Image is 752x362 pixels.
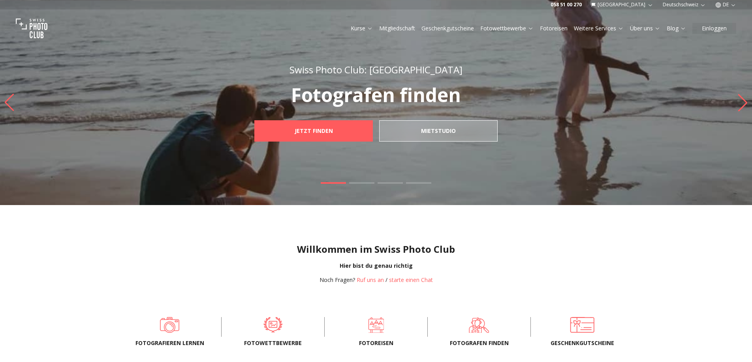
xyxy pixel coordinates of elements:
a: JETZT FINDEN [254,120,373,142]
a: Fotowettbewerbe [234,317,312,333]
span: Fotowettbewerbe [234,339,312,347]
button: Kurse [348,23,376,34]
button: starte einen Chat [389,276,433,284]
span: Geschenkgutscheine [543,339,621,347]
a: Fotografen finden [440,317,518,333]
button: Weitere Services [571,23,627,34]
a: Weitere Services [574,24,624,32]
a: Fotoreisen [337,317,415,333]
a: mietstudio [379,120,498,142]
img: Swiss photo club [16,13,47,44]
span: Fotografieren lernen [131,339,209,347]
a: Fotowettbewerbe [480,24,534,32]
button: Fotowettbewerbe [477,23,537,34]
a: Geschenkgutscheine [543,317,621,333]
span: Fotoreisen [337,339,415,347]
button: Fotoreisen [537,23,571,34]
button: Geschenkgutscheine [418,23,477,34]
b: JETZT FINDEN [295,127,333,135]
a: 058 51 00 270 [551,2,582,8]
a: Fotoreisen [540,24,568,32]
b: mietstudio [421,127,456,135]
button: Über uns [627,23,664,34]
a: Geschenkgutscheine [421,24,474,32]
a: Kurse [351,24,373,32]
a: Blog [667,24,686,32]
span: Noch Fragen? [320,276,355,284]
a: Ruf uns an [357,276,384,284]
div: / [320,276,433,284]
button: Einloggen [692,23,736,34]
a: Mitgliedschaft [379,24,415,32]
a: Über uns [630,24,660,32]
button: Blog [664,23,689,34]
button: Mitgliedschaft [376,23,418,34]
a: Fotografieren lernen [131,317,209,333]
span: Fotografen finden [440,339,518,347]
p: Fotografen finden [237,86,515,104]
h1: Willkommen im Swiss Photo Club [6,243,746,256]
div: Hier bist du genau richtig [6,262,746,270]
span: Swiss Photo Club: [GEOGRAPHIC_DATA] [290,63,462,76]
